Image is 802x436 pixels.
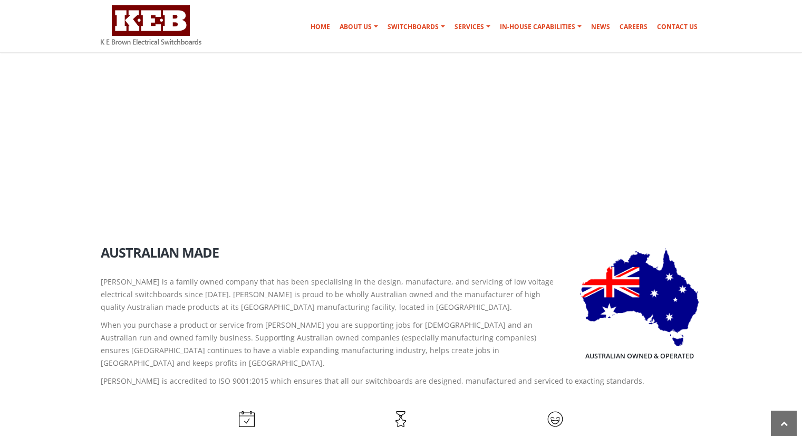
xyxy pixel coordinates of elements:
a: Contact Us [653,16,702,37]
h2: Australian Made [101,245,702,260]
li: About Us [659,184,699,197]
a: In-house Capabilities [496,16,586,37]
h5: Australian Owned & Operated [585,352,694,361]
img: K E Brown Electrical Switchboards [101,5,201,45]
a: Switchboards [383,16,449,37]
a: Home [638,186,657,194]
a: Home [306,16,334,37]
a: Careers [615,16,652,37]
p: When you purchase a product or service from [PERSON_NAME] you are supporting jobs for [DEMOGRAPHI... [101,319,702,369]
p: [PERSON_NAME] is accredited to ISO 9001:2015 which ensures that all our switchboards are designed... [101,375,702,387]
a: Services [450,16,495,37]
a: News [587,16,614,37]
h1: About Us [101,177,167,207]
p: [PERSON_NAME] is a family owned company that has been specialising in the design, manufacture, an... [101,276,702,314]
a: About Us [335,16,382,37]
